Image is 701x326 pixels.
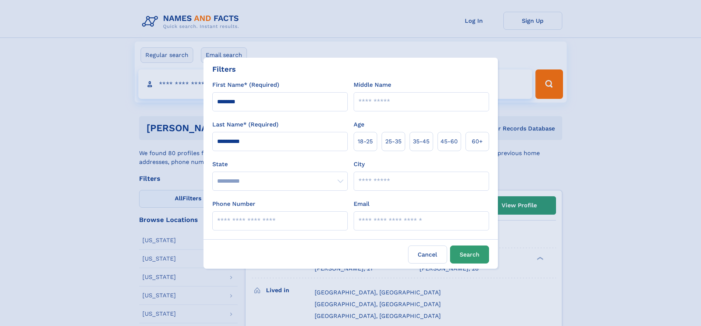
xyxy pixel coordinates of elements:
[385,137,401,146] span: 25‑35
[212,200,255,208] label: Phone Number
[212,64,236,75] div: Filters
[354,200,369,208] label: Email
[354,80,391,89] label: Middle Name
[358,137,373,146] span: 18‑25
[440,137,458,146] span: 45‑60
[212,160,348,169] label: State
[408,246,447,264] label: Cancel
[212,120,279,129] label: Last Name* (Required)
[354,160,365,169] label: City
[472,137,483,146] span: 60+
[450,246,489,264] button: Search
[413,137,429,146] span: 35‑45
[354,120,364,129] label: Age
[212,80,279,89] label: First Name* (Required)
